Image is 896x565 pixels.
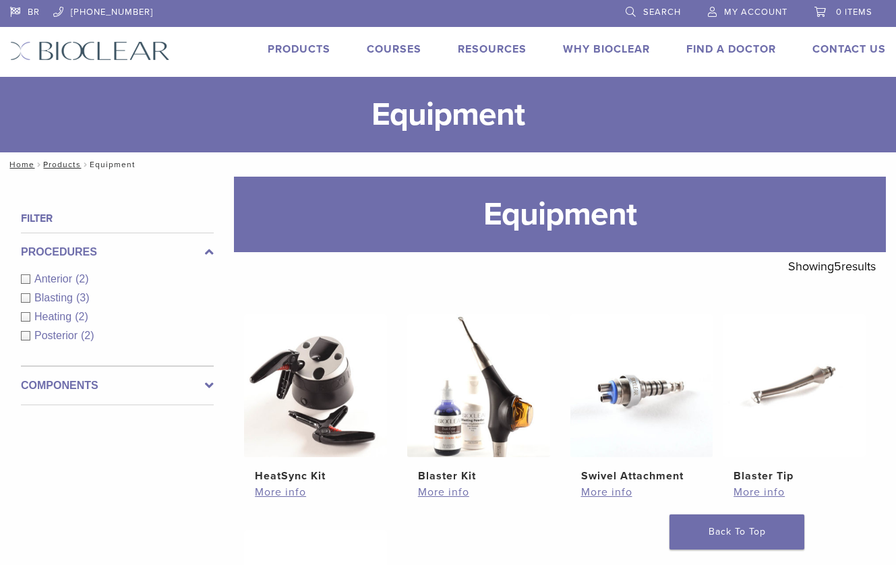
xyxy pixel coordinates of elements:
[407,314,550,484] a: Blaster KitBlaster Kit
[570,314,713,457] img: Swivel Attachment
[21,378,214,394] label: Components
[268,42,330,56] a: Products
[836,7,872,18] span: 0 items
[367,42,421,56] a: Courses
[244,314,387,484] a: HeatSync KitHeatSync Kit
[21,210,214,227] h4: Filter
[563,42,650,56] a: Why Bioclear
[723,314,866,457] img: Blaster Tip
[244,314,387,457] img: HeatSync Kit
[570,314,713,484] a: Swivel AttachmentSwivel Attachment
[34,330,81,341] span: Posterior
[255,484,376,500] a: More info
[834,259,841,274] span: 5
[407,314,550,457] img: Blaster Kit
[76,292,90,303] span: (3)
[76,273,89,285] span: (2)
[75,311,88,322] span: (2)
[43,160,81,169] a: Products
[458,42,527,56] a: Resources
[581,468,703,484] h2: Swivel Attachment
[724,7,787,18] span: My Account
[234,177,886,252] h1: Equipment
[418,484,539,500] a: More info
[734,468,855,484] h2: Blaster Tip
[34,161,43,168] span: /
[723,314,866,484] a: Blaster TipBlaster Tip
[10,41,170,61] img: Bioclear
[812,42,886,56] a: Contact Us
[581,484,703,500] a: More info
[788,252,876,280] p: Showing results
[643,7,681,18] span: Search
[418,468,539,484] h2: Blaster Kit
[669,514,804,549] a: Back To Top
[34,292,76,303] span: Blasting
[734,484,855,500] a: More info
[686,42,776,56] a: Find A Doctor
[34,311,75,322] span: Heating
[21,244,214,260] label: Procedures
[81,330,94,341] span: (2)
[5,160,34,169] a: Home
[34,273,76,285] span: Anterior
[255,468,376,484] h2: HeatSync Kit
[81,161,90,168] span: /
